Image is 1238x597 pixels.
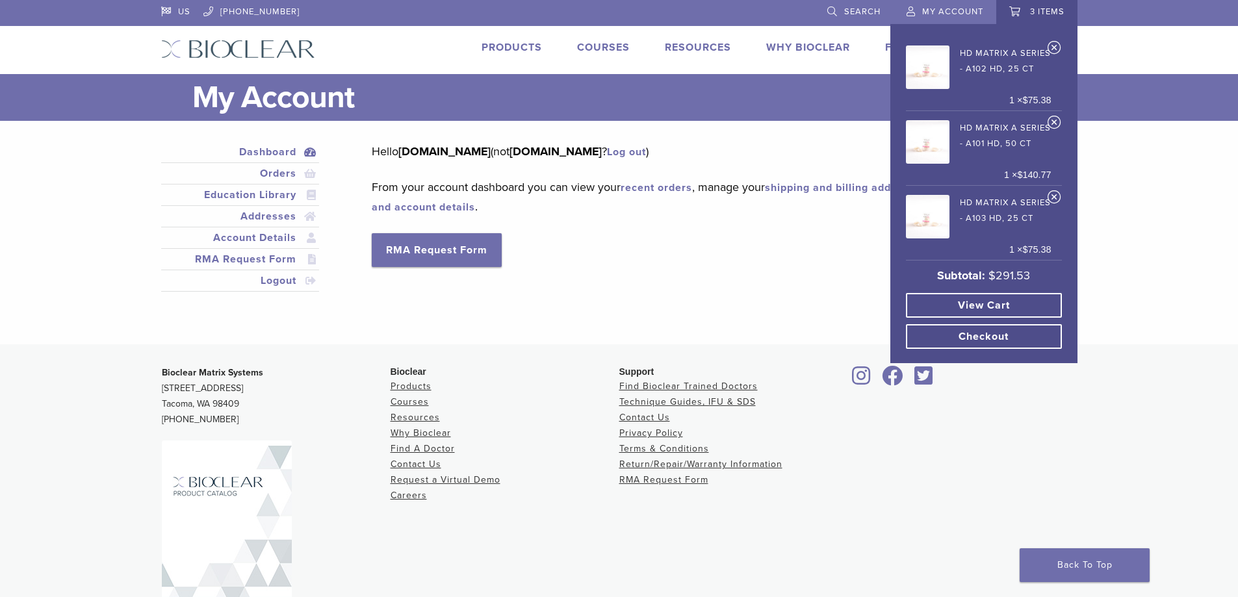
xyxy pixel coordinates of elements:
[906,116,1051,164] a: HD Matrix A Series - A101 HD, 50 ct
[162,367,263,378] strong: Bioclear Matrix Systems
[372,233,502,267] a: RMA Request Form
[398,144,491,159] strong: [DOMAIN_NAME]
[906,195,949,238] img: HD Matrix A Series - A103 HD, 25 ct
[922,6,983,17] span: My Account
[885,41,972,54] a: Find A Doctor
[906,293,1062,318] a: View cart
[1022,95,1051,105] bdi: 75.38
[1022,95,1027,105] span: $
[619,396,756,407] a: Technique Guides, IFU & SDS
[1017,170,1051,180] bdi: 140.77
[937,268,985,283] strong: Subtotal:
[1020,548,1150,582] a: Back To Top
[766,41,850,54] a: Why Bioclear
[765,181,926,194] a: shipping and billing addresses
[1030,6,1064,17] span: 3 items
[161,40,315,58] img: Bioclear
[164,251,317,267] a: RMA Request Form
[621,181,692,194] a: recent orders
[391,459,441,470] a: Contact Us
[878,374,908,387] a: Bioclear
[906,42,1051,89] a: HD Matrix A Series - A102 HD, 25 ct
[391,412,440,423] a: Resources
[1009,243,1051,257] span: 1 ×
[577,41,630,54] a: Courses
[1022,244,1051,255] bdi: 75.38
[1022,244,1027,255] span: $
[164,144,317,160] a: Dashboard
[906,45,949,89] img: HD Matrix A Series - A102 HD, 25 ct
[391,490,427,501] a: Careers
[988,268,996,283] span: $
[391,474,500,485] a: Request a Virtual Demo
[906,324,1062,349] a: Checkout
[619,381,758,392] a: Find Bioclear Trained Doctors
[906,191,1051,238] a: HD Matrix A Series - A103 HD, 25 ct
[391,427,451,438] a: Why Bioclear
[1017,170,1022,180] span: $
[1004,168,1051,183] span: 1 ×
[482,41,542,54] a: Products
[372,142,1057,161] p: Hello (not ? )
[844,6,881,17] span: Search
[619,443,709,454] a: Terms & Conditions
[619,474,708,485] a: RMA Request Form
[619,412,670,423] a: Contact Us
[665,41,731,54] a: Resources
[192,74,1077,121] h1: My Account
[391,366,426,377] span: Bioclear
[509,144,602,159] strong: [DOMAIN_NAME]
[1048,115,1061,134] a: Remove HD Matrix A Series - A101 HD, 50 ct from cart
[164,209,317,224] a: Addresses
[162,365,391,427] p: [STREET_ADDRESS] Tacoma, WA 98409 [PHONE_NUMBER]
[164,187,317,203] a: Education Library
[372,177,1057,216] p: From your account dashboard you can view your , manage your , and .
[1048,190,1061,209] a: Remove HD Matrix A Series - A103 HD, 25 ct from cart
[161,142,320,307] nav: Account pages
[988,268,1030,283] bdi: 291.53
[391,381,432,392] a: Products
[164,230,317,246] a: Account Details
[607,146,646,159] a: Log out
[1048,40,1061,60] a: Remove HD Matrix A Series - A102 HD, 25 ct from cart
[619,427,683,438] a: Privacy Policy
[910,374,938,387] a: Bioclear
[391,396,429,407] a: Courses
[848,374,875,387] a: Bioclear
[619,459,782,470] a: Return/Repair/Warranty Information
[1009,94,1051,108] span: 1 ×
[164,273,317,288] a: Logout
[906,120,949,164] img: HD Matrix A Series - A101 HD, 50 ct
[619,366,654,377] span: Support
[164,166,317,181] a: Orders
[391,443,455,454] a: Find A Doctor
